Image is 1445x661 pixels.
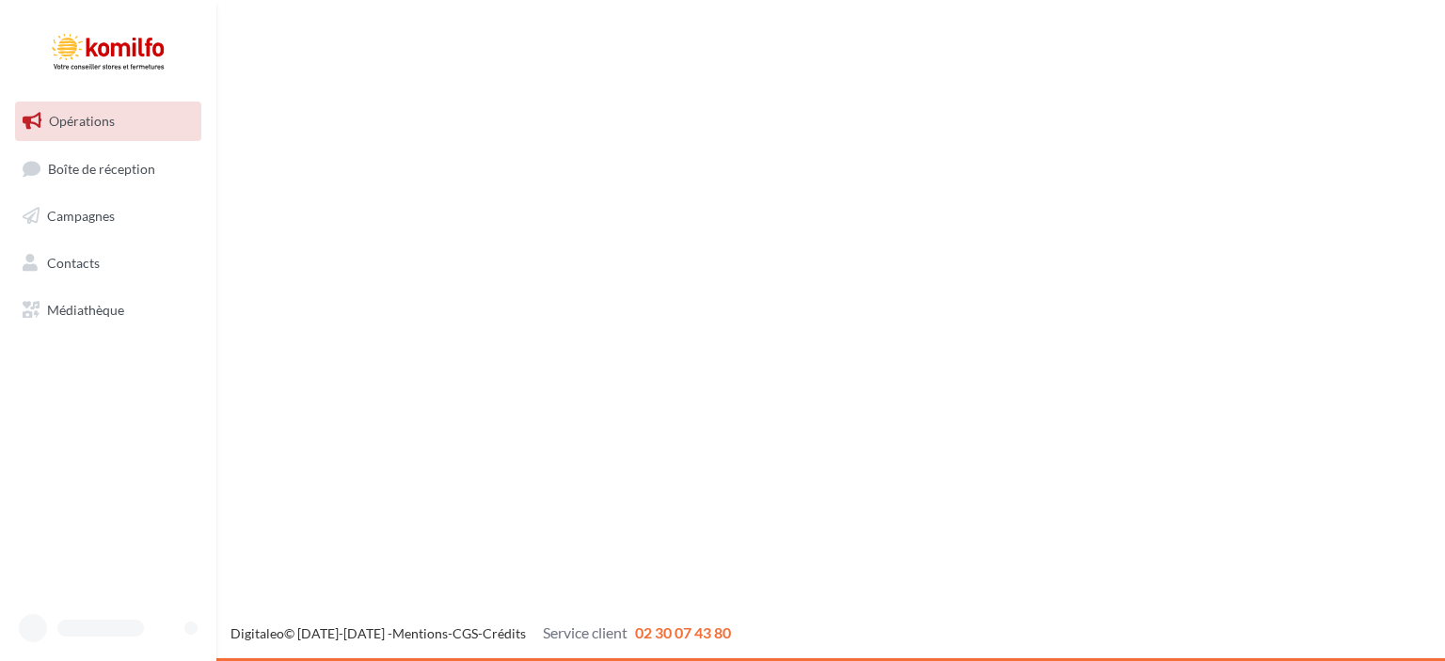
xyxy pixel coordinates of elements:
span: Service client [543,623,627,641]
span: Campagnes [47,208,115,224]
a: CGS [453,625,478,641]
a: Digitaleo [230,625,284,641]
a: Boîte de réception [11,149,205,189]
span: Contacts [47,255,100,271]
span: Boîte de réception [48,160,155,176]
a: Campagnes [11,197,205,236]
span: 02 30 07 43 80 [635,623,731,641]
a: Médiathèque [11,291,205,330]
span: © [DATE]-[DATE] - - - [230,625,731,641]
a: Contacts [11,244,205,283]
span: Opérations [49,113,115,129]
a: Mentions [392,625,448,641]
a: Crédits [483,625,526,641]
span: Médiathèque [47,301,124,317]
a: Opérations [11,102,205,141]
